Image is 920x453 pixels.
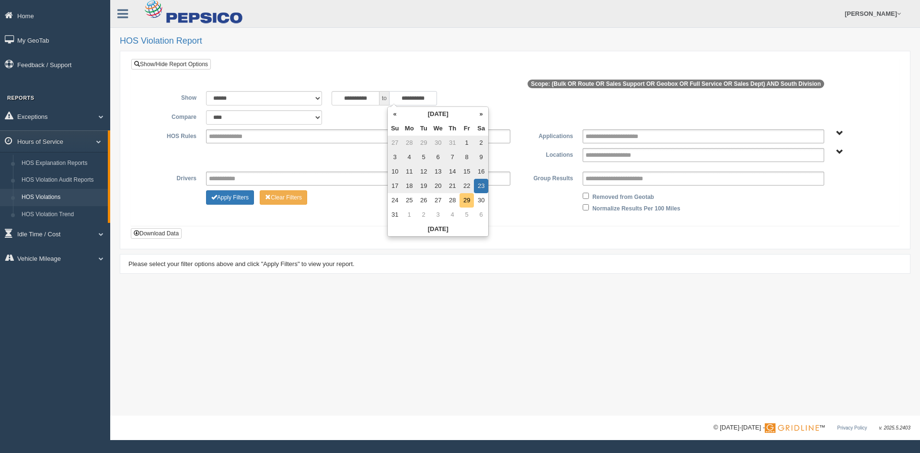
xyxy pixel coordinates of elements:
[388,164,402,179] td: 10
[17,155,108,172] a: HOS Explanation Reports
[460,179,474,193] td: 22
[416,136,431,150] td: 29
[445,164,460,179] td: 14
[445,150,460,164] td: 7
[402,150,416,164] td: 4
[402,208,416,222] td: 1
[879,425,910,430] span: v. 2025.5.2403
[431,164,445,179] td: 13
[528,80,824,88] span: Scope: (Bulk OR Route OR Sales Support OR Geobox OR Full Service OR Sales Dept) AND South Division
[402,136,416,150] td: 28
[431,179,445,193] td: 20
[445,121,460,136] th: Th
[206,190,254,205] button: Change Filter Options
[17,206,108,223] a: HOS Violation Trend
[131,59,211,70] a: Show/Hide Report Options
[416,193,431,208] td: 26
[431,150,445,164] td: 6
[713,423,910,433] div: © [DATE]-[DATE] - ™
[837,425,867,430] a: Privacy Policy
[431,208,445,222] td: 3
[460,150,474,164] td: 8
[402,193,416,208] td: 25
[416,150,431,164] td: 5
[416,164,431,179] td: 12
[445,193,460,208] td: 28
[416,179,431,193] td: 19
[17,189,108,206] a: HOS Violations
[460,164,474,179] td: 15
[515,148,578,160] label: Locations
[388,107,402,121] th: «
[445,208,460,222] td: 4
[128,260,355,267] span: Please select your filter options above and click "Apply Filters" to view your report.
[120,36,910,46] h2: HOS Violation Report
[138,110,201,122] label: Compare
[474,136,488,150] td: 2
[138,91,201,103] label: Show
[460,208,474,222] td: 5
[474,193,488,208] td: 30
[388,208,402,222] td: 31
[592,202,680,213] label: Normalize Results Per 100 Miles
[131,228,182,239] button: Download Data
[460,136,474,150] td: 1
[460,193,474,208] td: 29
[388,121,402,136] th: Su
[431,121,445,136] th: We
[138,129,201,141] label: HOS Rules
[138,172,201,183] label: Drivers
[402,179,416,193] td: 18
[515,129,578,141] label: Applications
[402,107,474,121] th: [DATE]
[474,121,488,136] th: Sa
[474,107,488,121] th: »
[402,164,416,179] td: 11
[17,172,108,189] a: HOS Violation Audit Reports
[474,179,488,193] td: 23
[379,91,389,105] span: to
[445,179,460,193] td: 21
[474,150,488,164] td: 9
[416,208,431,222] td: 2
[460,121,474,136] th: Fr
[431,193,445,208] td: 27
[416,121,431,136] th: Tu
[474,208,488,222] td: 6
[388,150,402,164] td: 3
[445,136,460,150] td: 31
[515,172,578,183] label: Group Results
[592,190,654,202] label: Removed from Geotab
[431,136,445,150] td: 30
[260,190,307,205] button: Change Filter Options
[388,193,402,208] td: 24
[474,164,488,179] td: 16
[402,121,416,136] th: Mo
[388,136,402,150] td: 27
[388,179,402,193] td: 17
[388,222,488,236] th: [DATE]
[765,423,819,433] img: Gridline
